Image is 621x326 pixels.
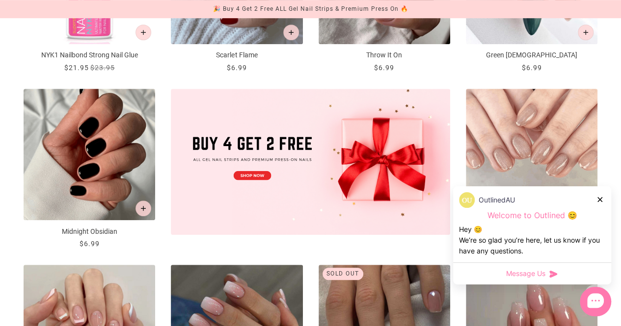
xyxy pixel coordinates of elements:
p: Scarlet Flame [171,50,302,60]
span: $6.99 [80,240,100,248]
a: Cookie Break [466,89,597,249]
p: Welcome to Outlined 😊 [459,210,605,221]
img: data:image/png;base64,iVBORw0KGgoAAAANSUhEUgAAACQAAAAkCAYAAADhAJiYAAAAAXNSR0IArs4c6QAAAXhJREFUWEd... [459,192,475,208]
div: Sold out [323,268,363,280]
p: Midnight Obsidian [24,226,155,237]
div: Hey 😊 We‘re so glad you’re here, let us know if you have any questions. [459,224,605,256]
span: $21.95 [64,64,89,72]
span: $6.99 [227,64,247,72]
span: Message Us [506,269,545,278]
p: Green [DEMOGRAPHIC_DATA] [466,50,597,60]
button: Add to cart [135,201,151,216]
span: $6.99 [374,64,394,72]
button: Add to cart [283,25,299,40]
button: Add to cart [578,25,594,40]
p: Throw It On [319,50,450,60]
p: NYK1 Nailbond Strong Nail Glue [24,50,155,60]
div: 🎉 Buy 4 Get 2 Free ALL Gel Nail Strips & Premium Press On 🔥 [213,4,408,14]
a: Midnight Obsidian [24,89,155,249]
img: Midnight Obsidian-Press on Manicure-Outlined [24,89,155,220]
p: OutlinedAU [479,195,515,205]
button: Add to cart [135,25,151,40]
span: $23.95 [90,64,115,72]
span: $6.99 [521,64,541,72]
